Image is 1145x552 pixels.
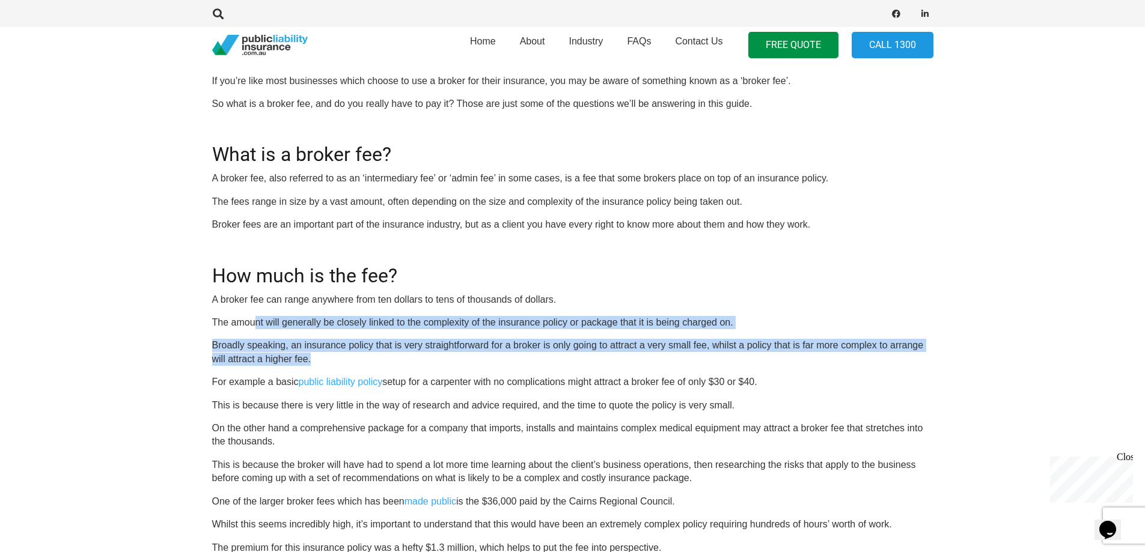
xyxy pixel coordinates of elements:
[852,32,933,59] a: Call 1300
[470,36,496,46] span: Home
[917,5,933,22] a: LinkedIn
[1045,452,1133,503] iframe: chat widget
[627,36,651,46] span: FAQs
[405,496,456,506] a: made public
[663,23,734,67] a: Contact Us
[212,293,933,306] p: A broker fee can range anywhere from ten dollars to tens of thousands of dollars.
[212,172,933,185] p: A broker fee, also referred to as an ‘intermediary fee’ or ‘admin fee’ in some cases, is a fee th...
[207,8,231,19] a: Search
[212,375,933,389] p: For example a basic setup for a carpenter with no complications might attract a broker fee of onl...
[212,422,933,449] p: On the other hand a comprehensive package for a company that imports, installs and maintains comp...
[212,97,933,111] p: So what is a broker fee, and do you really have to pay it? Those are just some of the questions w...
[557,23,615,67] a: Industry
[212,195,933,208] p: The fees range in size by a vast amount, often depending on the size and complexity of the insura...
[1095,504,1133,540] iframe: chat widget
[212,74,933,88] p: If you’re like most businesses which choose to use a broker for their insurance, you may be aware...
[299,377,383,387] a: public liability policy
[5,5,83,87] div: Chat live with an agent now!Close
[212,129,933,166] h2: What is a broker fee?
[212,250,933,287] h2: How much is the fee?
[520,36,545,46] span: About
[212,495,933,508] p: One of the larger broker fees which has been is the $36,000 paid by the Cairns Regional Council.
[888,5,905,22] a: Facebook
[748,32,838,59] a: FREE QUOTE
[458,23,508,67] a: Home
[212,339,933,366] p: Broadly speaking, an insurance policy that is very straightforward for a broker is only going to ...
[212,218,933,231] p: Broker fees are an important part of the insurance industry, but as a client you have every right...
[212,458,933,485] p: This is because the broker will have had to spend a lot more time learning about the client’s bus...
[615,23,663,67] a: FAQs
[212,35,308,56] a: pli_logotransparent
[675,36,722,46] span: Contact Us
[212,399,933,412] p: This is because there is very little in the way of research and advice required, and the time to ...
[212,518,933,531] p: Whilst this seems incredibly high, it’s important to understand that this would have been an extr...
[569,36,603,46] span: Industry
[212,316,933,329] p: The amount will generally be closely linked to the complexity of the insurance policy or package ...
[508,23,557,67] a: About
